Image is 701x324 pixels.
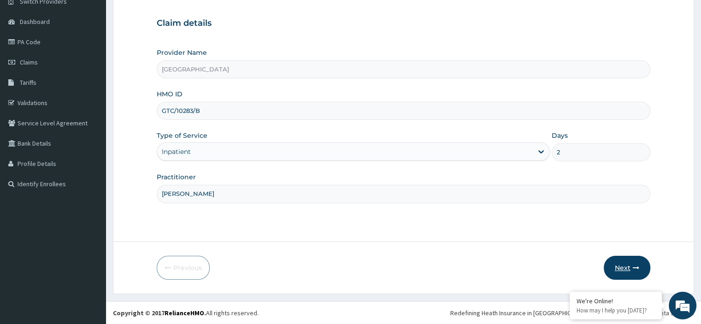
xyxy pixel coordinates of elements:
[577,306,655,314] p: How may I help you today?
[20,18,50,26] span: Dashboard
[157,18,650,29] h3: Claim details
[157,172,196,182] label: Practitioner
[157,89,183,99] label: HMO ID
[48,52,155,64] div: Chat with us now
[113,309,206,317] strong: Copyright © 2017 .
[450,308,694,318] div: Redefining Heath Insurance in [GEOGRAPHIC_DATA] using Telemedicine and Data Science!
[165,309,204,317] a: RelianceHMO
[20,58,38,66] span: Claims
[157,48,207,57] label: Provider Name
[157,102,650,120] input: Enter HMO ID
[5,222,176,254] textarea: Type your message and hit 'Enter'
[157,256,210,280] button: Previous
[604,256,650,280] button: Next
[53,101,127,194] span: We're online!
[151,5,173,27] div: Minimize live chat window
[17,46,37,69] img: d_794563401_company_1708531726252_794563401
[157,185,650,203] input: Enter Name
[162,147,191,156] div: Inpatient
[20,78,36,87] span: Tariffs
[577,297,655,305] div: We're Online!
[552,131,568,140] label: Days
[157,131,207,140] label: Type of Service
